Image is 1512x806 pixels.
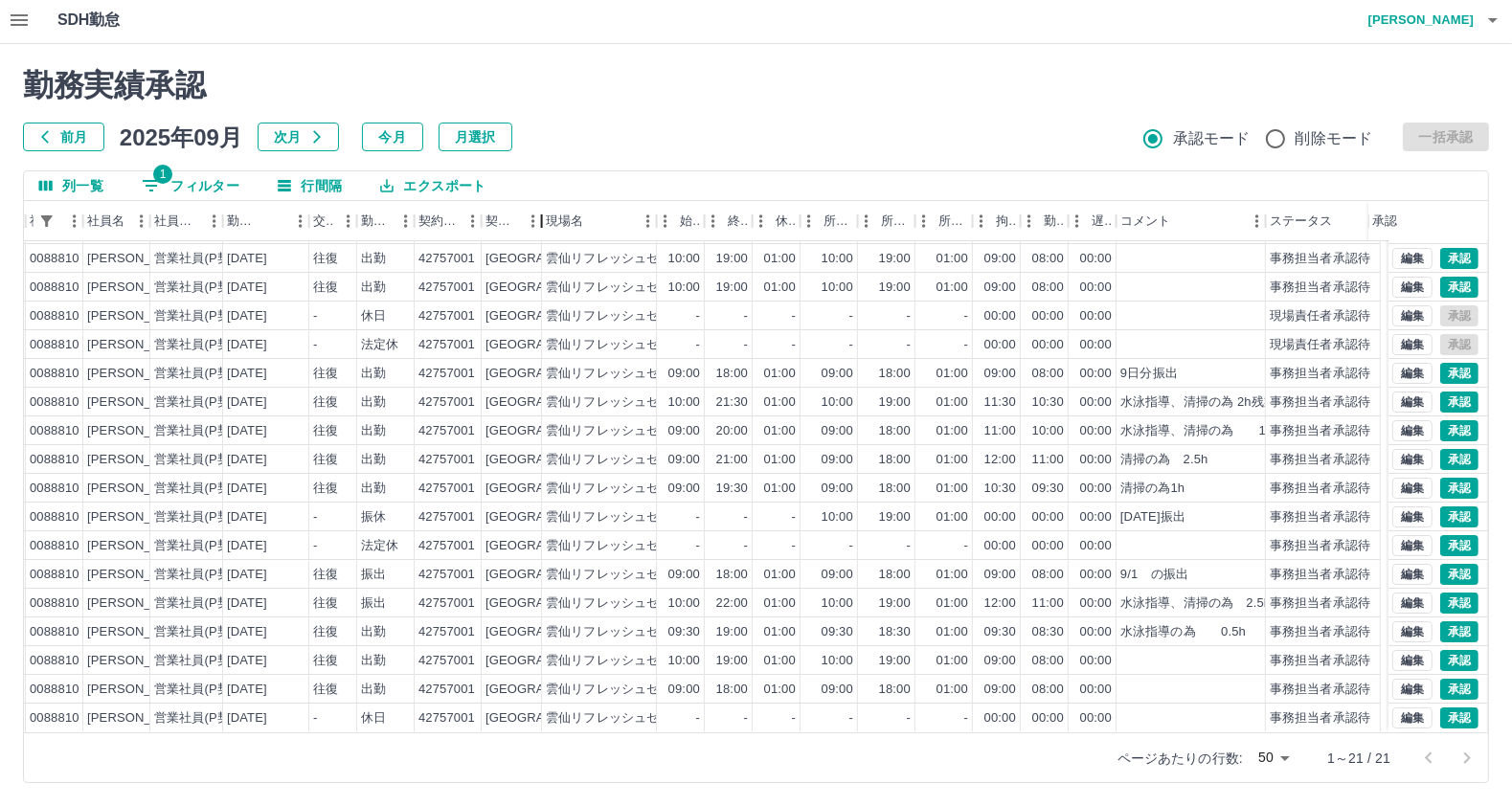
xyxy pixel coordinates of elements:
button: 承認 [1440,679,1478,700]
div: 00:00 [1080,480,1112,498]
div: [DATE] [227,365,267,383]
button: 承認 [1440,363,1478,384]
div: 現場名 [542,201,657,241]
div: 20:00 [716,422,748,440]
div: 19:30 [716,480,748,498]
div: 営業社員(P契約) [154,451,247,469]
div: 01:00 [937,393,968,412]
span: 削除モード [1296,127,1373,150]
button: フィルター表示 [126,171,255,200]
div: 09:00 [822,480,853,498]
div: 遅刻等 [1069,201,1117,241]
h5: 2025年09月 [120,123,242,151]
div: [DATE] [227,279,267,297]
div: [DATE] [227,393,267,412]
div: 42757001 [418,451,475,469]
button: 編集 [1392,277,1433,298]
div: 営業社員(P契約) [154,393,247,412]
div: ステータス [1270,201,1333,241]
button: メニュー [852,207,881,235]
div: 現場責任者承認待 [1270,336,1370,354]
button: 編集 [1392,621,1433,642]
div: 01:00 [764,480,796,498]
button: 承認 [1440,707,1478,728]
div: [PERSON_NAME] [87,480,192,498]
div: 勤務日 [223,201,309,241]
div: 42757001 [418,279,475,297]
button: 編集 [1392,449,1433,470]
div: 出勤 [361,451,386,469]
div: 現場名 [546,201,583,241]
div: 19:00 [716,279,748,297]
div: - [792,336,796,354]
div: 所定終業 [881,201,912,241]
div: 0088810 [30,508,79,526]
div: 終業 [728,201,749,241]
div: 休憩 [776,201,797,241]
button: メニュー [747,207,776,235]
div: 出勤 [361,365,386,383]
div: 09:00 [984,365,1016,383]
div: [GEOGRAPHIC_DATA] [485,307,618,325]
div: [PERSON_NAME] [87,508,192,526]
div: - [907,307,911,325]
button: 編集 [1392,593,1433,614]
div: [DATE] [227,480,267,498]
div: 出勤 [361,250,386,268]
div: 始業 [680,201,701,241]
div: 42757001 [418,393,475,412]
div: 事務担当者承認待 [1270,451,1370,469]
button: 編集 [1392,535,1433,556]
div: コメント [1117,201,1266,241]
button: 編集 [1392,506,1433,527]
button: 承認 [1440,621,1478,642]
div: 雲仙リフレッシュセンターオバマ [546,307,734,325]
div: 営業社員(P契約) [154,307,247,325]
button: 編集 [1392,420,1433,441]
button: メニュー [334,207,363,235]
div: 始業 [657,201,705,241]
div: 01:00 [764,365,796,383]
div: 1件のフィルターを適用中 [34,208,60,235]
div: 09:00 [668,422,700,440]
div: - [907,336,911,354]
button: 承認 [1440,248,1478,269]
div: 拘束 [973,201,1021,241]
div: [PERSON_NAME] [87,279,192,297]
button: エクスポート [365,171,501,200]
div: 10:00 [822,250,853,268]
button: 編集 [1392,334,1433,355]
div: 00:00 [984,307,1016,325]
div: 事務担当者承認待 [1270,279,1370,297]
button: メニュー [519,207,548,235]
div: 10:30 [984,480,1016,498]
div: 承認 [1372,201,1397,241]
div: 09:00 [668,365,700,383]
div: 勤務 [1044,201,1065,241]
div: 42757001 [418,422,475,440]
button: 編集 [1392,392,1433,413]
div: 09:00 [822,422,853,440]
div: 社員名 [87,201,124,241]
div: [GEOGRAPHIC_DATA] [485,422,618,440]
div: 0088810 [30,336,79,354]
div: 勤務区分 [361,201,392,241]
button: メニュー [967,207,996,235]
div: [DATE] [227,307,267,325]
div: 11:00 [1032,451,1064,469]
div: 42757001 [418,336,475,354]
button: 行間隔 [262,171,357,200]
div: 42757001 [418,307,475,325]
div: - [792,508,796,526]
div: [GEOGRAPHIC_DATA] [485,451,618,469]
div: 00:00 [1080,279,1112,297]
div: 01:00 [937,451,968,469]
div: [GEOGRAPHIC_DATA] [485,393,618,412]
div: 所定休憩 [938,201,969,241]
button: 編集 [1392,248,1433,269]
div: 0088810 [30,451,79,469]
div: 01:00 [764,279,796,297]
div: 10:00 [822,393,853,412]
div: 18:00 [879,451,911,469]
div: 契約名 [485,201,519,241]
